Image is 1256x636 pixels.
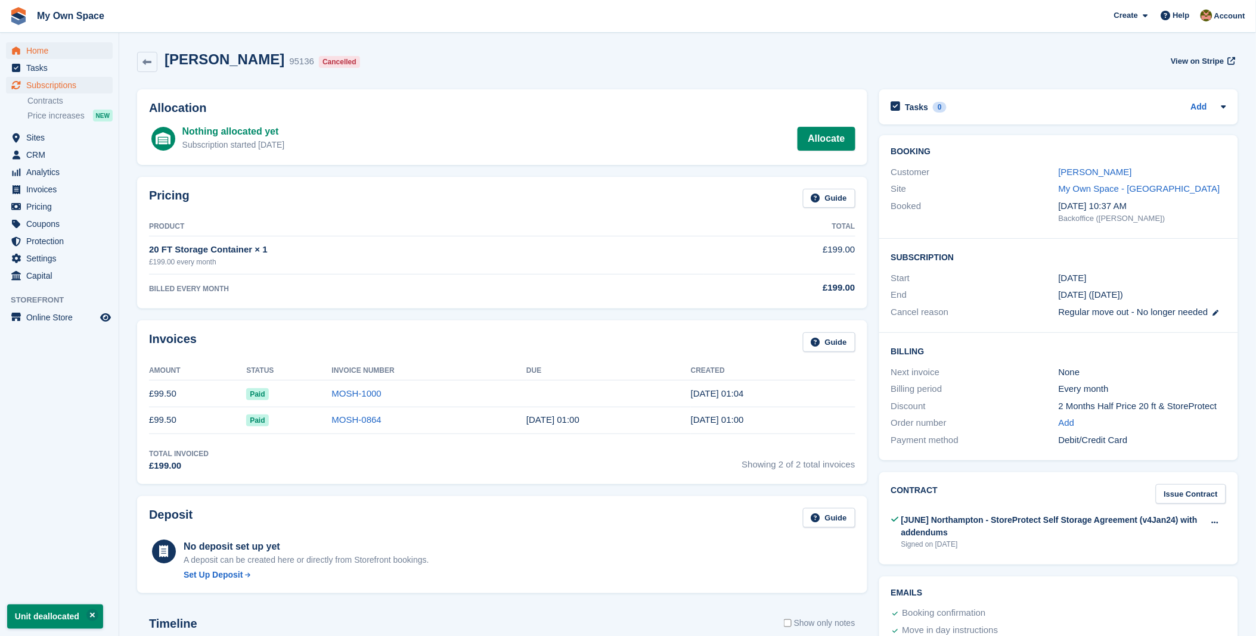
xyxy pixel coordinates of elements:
time: 2025-07-18 00:00:26 UTC [691,414,744,425]
a: Contracts [27,95,113,107]
time: 2025-07-19 00:00:00 UTC [526,414,579,425]
div: Customer [891,166,1059,179]
label: Show only notes [784,617,855,629]
span: Protection [26,233,98,250]
th: Product [149,217,704,236]
div: £199.00 every month [149,257,704,267]
div: Booked [891,199,1059,225]
div: Backoffice ([PERSON_NAME]) [1059,213,1226,225]
img: stora-icon-8386f47178a22dfd0bd8f6a31ec36ba5ce8667c1dd55bd0f319d3a0aa187defe.svg [10,7,27,25]
a: menu [6,250,113,267]
h2: Booking [891,147,1226,157]
div: Cancelled [319,56,360,68]
div: BILLED EVERY MONTH [149,283,704,294]
div: Payment method [891,434,1059,447]
input: Show only notes [784,617,792,629]
span: Invoices [26,181,98,198]
span: Tasks [26,60,98,76]
span: Analytics [26,164,98,180]
p: Unit deallocated [7,604,103,629]
span: Subscriptions [26,77,98,93]
div: Total Invoiced [149,448,209,459]
h2: Invoices [149,332,197,352]
a: [PERSON_NAME] [1059,167,1132,177]
a: menu [6,267,113,284]
span: Price increases [27,110,85,121]
a: Preview store [98,310,113,325]
span: Help [1173,10,1190,21]
p: A deposit can be created here or directly from Storefront bookings. [184,554,429,566]
div: Order number [891,416,1059,430]
a: MOSH-1000 [332,388,382,398]
div: [JUNE] Northampton - StoreProtect Self Storage Agreement (v4Jan24) with addendums [901,514,1204,539]
div: Nothing allocated yet [182,124,285,139]
span: Settings [26,250,98,267]
span: Create [1114,10,1138,21]
a: Set Up Deposit [184,569,429,581]
th: Due [526,361,691,381]
a: Guide [803,189,855,208]
a: Guide [803,332,855,352]
a: menu [6,42,113,59]
div: Next invoice [891,366,1059,379]
a: menu [6,181,113,198]
img: Keely Collin [1201,10,1212,21]
h2: Tasks [905,102,929,113]
div: Billing period [891,382,1059,396]
td: £99.50 [149,407,246,434]
span: Sites [26,129,98,146]
a: Add [1191,101,1207,114]
div: Every month [1059,382,1226,396]
h2: Billing [891,345,1226,357]
div: £199.00 [149,459,209,473]
a: menu [6,164,113,180]
h2: Emails [891,588,1226,598]
div: 95136 [289,55,314,68]
span: Regular move out - No longer needed [1059,307,1208,317]
div: £199.00 [704,281,855,295]
div: Signed on [DATE] [901,539,1204,550]
span: Showing 2 of 2 total invoices [742,448,855,473]
td: £99.50 [149,381,246,407]
a: menu [6,60,113,76]
a: Issue Contract [1156,484,1226,504]
a: menu [6,129,113,146]
a: menu [6,198,113,215]
span: Paid [246,388,268,400]
div: None [1059,366,1226,379]
a: My Own Space [32,6,109,26]
span: Paid [246,414,268,426]
th: Amount [149,361,246,381]
th: Created [691,361,855,381]
span: Coupons [26,216,98,232]
h2: Subscription [891,251,1226,263]
a: My Own Space - [GEOGRAPHIC_DATA] [1059,183,1220,194]
h2: Allocation [149,101,855,115]
td: £199.00 [704,236,855,274]
th: Status [246,361,331,381]
span: Account [1214,10,1245,22]
time: 2025-08-18 00:04:09 UTC [691,388,744,398]
div: Start [891,272,1059,285]
div: 20 FT Storage Container × 1 [149,243,704,257]
a: MOSH-0864 [332,414,382,425]
div: Set Up Deposit [184,569,243,581]
span: Online Store [26,309,98,326]
div: Discount [891,400,1059,413]
span: View on Stripe [1171,55,1224,67]
div: Site [891,182,1059,196]
div: [DATE] 10:37 AM [1059,199,1226,213]
a: menu [6,77,113,93]
h2: Contract [891,484,938,504]
a: Price increases NEW [27,109,113,122]
h2: Pricing [149,189,190,208]
div: 2 Months Half Price 20 ft & StoreProtect [1059,400,1226,413]
span: Capital [26,267,98,284]
a: menu [6,233,113,250]
h2: Timeline [149,617,197,631]
a: menu [6,309,113,326]
h2: Deposit [149,508,193,528]
div: No deposit set up yet [184,540,429,554]
a: View on Stripe [1166,51,1238,71]
a: Add [1059,416,1075,430]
